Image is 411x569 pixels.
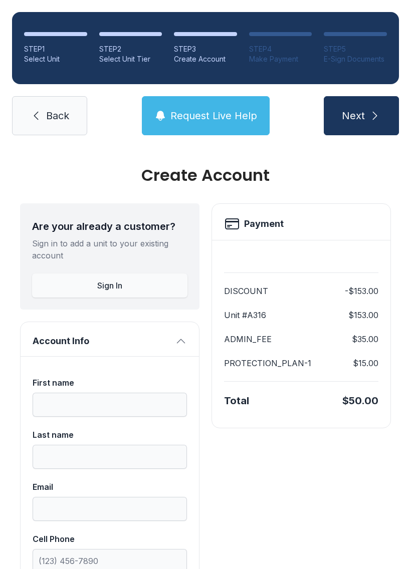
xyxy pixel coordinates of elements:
div: E-Sign Documents [324,54,387,64]
dt: DISCOUNT [224,285,268,297]
div: Cell Phone [33,533,187,545]
div: First name [33,377,187,389]
dd: $153.00 [348,309,378,321]
div: $50.00 [342,394,378,408]
dd: $35.00 [352,333,378,345]
div: Last name [33,429,187,441]
dt: Unit #A316 [224,309,266,321]
h2: Payment [244,217,284,231]
dd: -$153.00 [345,285,378,297]
span: Request Live Help [170,109,257,123]
dd: $15.00 [353,357,378,369]
dt: PROTECTION_PLAN-1 [224,357,311,369]
div: STEP 3 [174,44,237,54]
div: STEP 5 [324,44,387,54]
div: STEP 2 [99,44,162,54]
span: Back [46,109,69,123]
span: Account Info [33,334,171,348]
input: First name [33,393,187,417]
span: Next [342,109,365,123]
div: Create Account [174,54,237,64]
input: Email [33,497,187,521]
div: Create Account [20,167,391,183]
div: Select Unit Tier [99,54,162,64]
dt: ADMIN_FEE [224,333,272,345]
div: Select Unit [24,54,87,64]
div: STEP 4 [249,44,312,54]
div: Email [33,481,187,493]
div: Make Payment [249,54,312,64]
div: Total [224,394,249,408]
div: Sign in to add a unit to your existing account [32,237,187,261]
input: Last name [33,445,187,469]
span: Sign In [97,279,122,292]
div: Are your already a customer? [32,219,187,233]
div: STEP 1 [24,44,87,54]
button: Account Info [21,322,199,356]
